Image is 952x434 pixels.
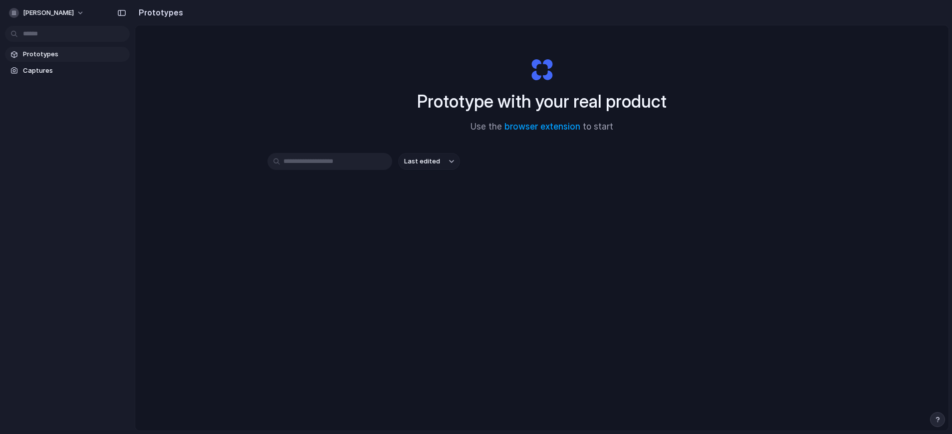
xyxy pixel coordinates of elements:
span: Prototypes [23,49,126,59]
button: [PERSON_NAME] [5,5,89,21]
h1: Prototype with your real product [417,88,667,115]
span: [PERSON_NAME] [23,8,74,18]
span: Last edited [404,156,440,166]
h2: Prototypes [135,6,183,18]
a: browser extension [504,122,580,132]
span: Use the to start [471,121,613,134]
a: Captures [5,63,130,78]
span: Captures [23,66,126,76]
button: Last edited [398,153,460,170]
a: Prototypes [5,47,130,62]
